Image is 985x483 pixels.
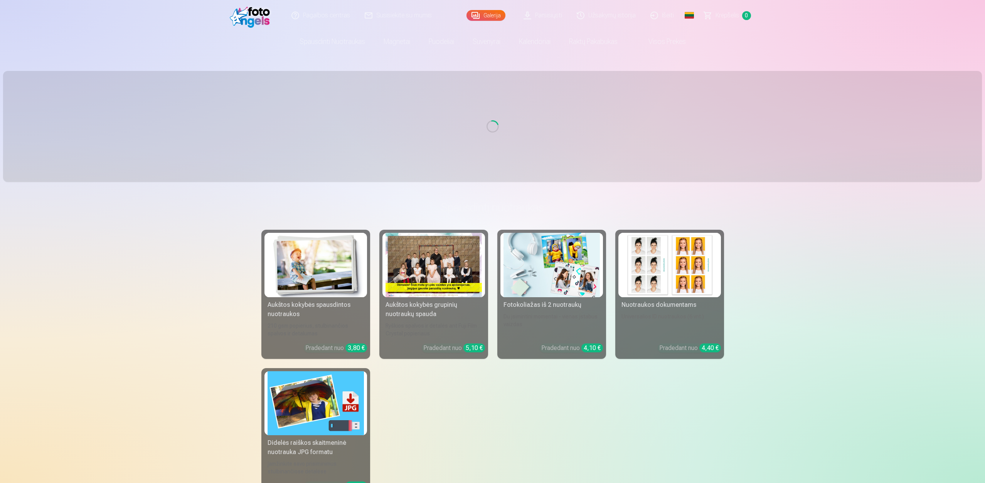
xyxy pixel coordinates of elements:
[627,31,695,52] a: Visos prekės
[264,300,367,319] div: Aukštos kokybės spausdintos nuotraukos
[659,343,721,353] div: Pradedant nuo
[463,343,485,352] div: 5,10 €
[466,10,505,21] a: Galerija
[268,233,364,297] img: Aukštos kokybės spausdintos nuotraukos
[230,3,274,28] img: /fa2
[541,343,603,353] div: Pradedant nuo
[615,230,724,359] a: Nuotraukos dokumentamsNuotraukos dokumentamsUniversalios ID nuotraukos (6 vnt.)Pradedant nuo 4,40 €
[379,230,488,359] a: Aukštos kokybės grupinių nuotraukų spaudaRyškios spalvos ir detalės ant Fuji Film Crystal popieri...
[305,343,367,353] div: Pradedant nuo
[497,230,606,359] a: Fotokoliažas iš 2 nuotraukųFotokoliažas iš 2 nuotraukųDu įsimintini momentai - vienas įstabus vai...
[560,31,627,52] a: Raktų pakabukas
[510,31,560,52] a: Kalendoriai
[503,233,600,297] img: Fotokoliažas iš 2 nuotraukų
[345,343,367,352] div: 3,80 €
[290,31,374,52] a: Spausdinti nuotraukas
[261,230,370,359] a: Aukštos kokybės spausdintos nuotraukos Aukštos kokybės spausdintos nuotraukos210 gsm popierius, s...
[264,438,367,457] div: Didelės raiškos skaitmeninė nuotrauka JPG formatu
[382,322,485,337] div: Ryškios spalvos ir detalės ant Fuji Film Crystal popieriaus
[500,313,603,337] div: Du įsimintini momentai - vienas įstabus vaizdas
[419,31,463,52] a: Puodeliai
[374,31,419,52] a: Magnetai
[618,313,721,337] div: Universalios ID nuotraukos (6 vnt.)
[382,300,485,319] div: Aukštos kokybės grupinių nuotraukų spauda
[264,322,367,337] div: 210 gsm popierius, stulbinančios spalvos ir detalumas
[699,343,721,352] div: 4,40 €
[500,300,603,310] div: Fotokoliažas iš 2 nuotraukų
[581,343,603,352] div: 4,10 €
[268,200,718,214] h3: Spausdinti nuotraukas
[618,300,721,310] div: Nuotraukos dokumentams
[621,233,718,297] img: Nuotraukos dokumentams
[423,343,485,353] div: Pradedant nuo
[463,31,510,52] a: Suvenyrai
[742,11,751,20] span: 0
[264,460,367,475] div: Įamžinkite savo prisiminimus stulbinančiose detalėse
[268,371,364,436] img: Didelės raiškos skaitmeninė nuotrauka JPG formatu
[716,11,739,20] span: Krepšelis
